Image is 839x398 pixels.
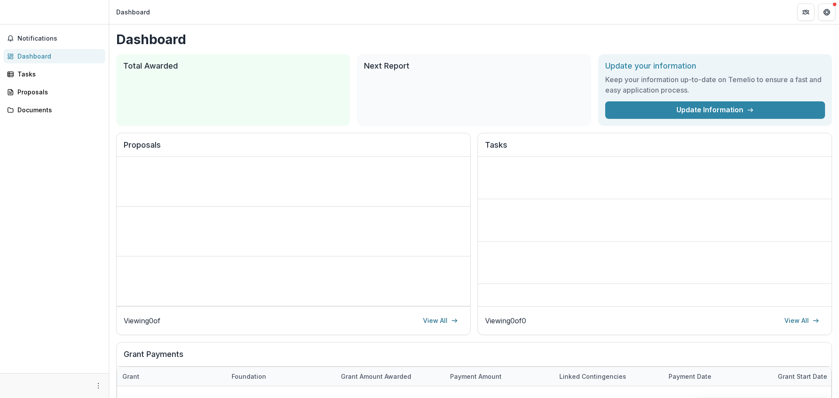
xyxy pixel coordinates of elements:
div: Proposals [17,87,98,97]
a: View All [418,314,463,328]
div: Tasks [17,69,98,79]
h2: Grant Payments [124,350,825,366]
nav: breadcrumb [113,6,153,18]
p: Viewing 0 of [124,315,160,326]
div: Dashboard [17,52,98,61]
h2: Total Awarded [123,61,343,71]
h2: Update your information [605,61,825,71]
button: More [93,381,104,391]
a: Update Information [605,101,825,119]
h2: Tasks [485,140,825,157]
a: View All [779,314,825,328]
a: Documents [3,103,105,117]
h2: Next Report [364,61,584,71]
a: Proposals [3,85,105,99]
div: Documents [17,105,98,114]
button: Get Help [818,3,836,21]
button: Notifications [3,31,105,45]
p: Viewing 0 of 0 [485,315,526,326]
h2: Proposals [124,140,463,157]
div: Dashboard [116,7,150,17]
button: Partners [797,3,815,21]
a: Dashboard [3,49,105,63]
span: Notifications [17,35,102,42]
a: Tasks [3,67,105,81]
h1: Dashboard [116,31,832,47]
h3: Keep your information up-to-date on Temelio to ensure a fast and easy application process. [605,74,825,95]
